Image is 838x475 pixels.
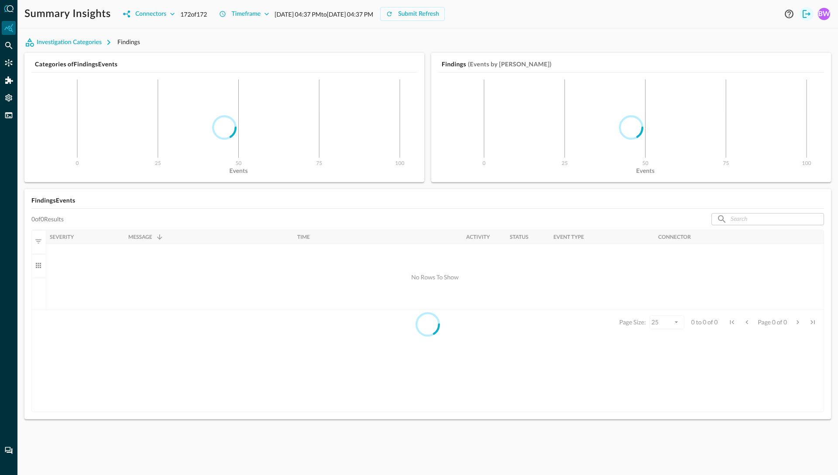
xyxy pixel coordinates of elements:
[782,7,796,21] button: Help
[2,91,16,105] div: Settings
[275,10,373,19] p: Selected date/time range
[442,60,466,69] h5: Findings
[2,73,16,87] div: Addons
[2,108,16,122] div: FSQL
[180,10,207,19] p: 172 of 172
[2,56,16,70] div: Connectors
[380,7,445,21] button: Submit Refresh
[118,7,180,21] button: Connectors
[2,38,16,52] div: Federated Search
[2,444,16,458] div: Chat
[731,211,804,227] input: Search
[214,7,275,21] button: Timeframe
[31,215,64,223] p: 0 of 0 Results
[818,8,830,20] div: BW
[31,196,824,205] h5: Findings Events
[35,60,417,69] h5: Categories of Findings Events
[24,7,111,21] h1: Summary Insights
[24,35,117,49] button: Investigation Categories
[2,21,16,35] div: Summary Insights
[468,60,552,69] h5: (Events by [PERSON_NAME])
[800,7,814,21] button: Logout
[117,38,140,45] span: Findings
